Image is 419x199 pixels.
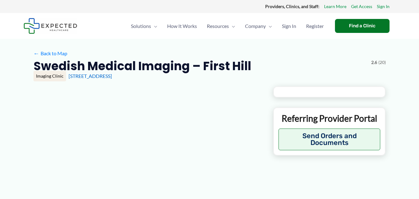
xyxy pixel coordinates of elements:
h2: Swedish Medical Imaging – First Hill [33,58,251,74]
a: Sign In [277,15,301,37]
a: How It Works [162,15,202,37]
a: Get Access [351,2,372,11]
span: Solutions [131,15,151,37]
nav: Primary Site Navigation [126,15,329,37]
span: 2.6 [371,58,377,66]
a: Sign In [377,2,390,11]
div: Imaging Clinic [33,71,66,81]
span: Sign In [282,15,296,37]
a: Register [301,15,329,37]
span: Resources [207,15,229,37]
span: Company [245,15,266,37]
span: (20) [378,58,386,66]
span: Menu Toggle [266,15,272,37]
span: Menu Toggle [229,15,235,37]
a: [STREET_ADDRESS] [69,73,112,79]
img: Expected Healthcare Logo - side, dark font, small [24,18,77,34]
span: Menu Toggle [151,15,157,37]
button: Send Orders and Documents [279,129,381,150]
span: How It Works [167,15,197,37]
a: ←Back to Map [33,49,67,58]
a: Find a Clinic [335,19,390,33]
strong: Providers, Clinics, and Staff: [265,4,319,9]
span: ← [33,50,39,56]
a: CompanyMenu Toggle [240,15,277,37]
a: Learn More [324,2,346,11]
p: Referring Provider Portal [279,113,381,124]
a: SolutionsMenu Toggle [126,15,162,37]
span: Register [306,15,324,37]
a: ResourcesMenu Toggle [202,15,240,37]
